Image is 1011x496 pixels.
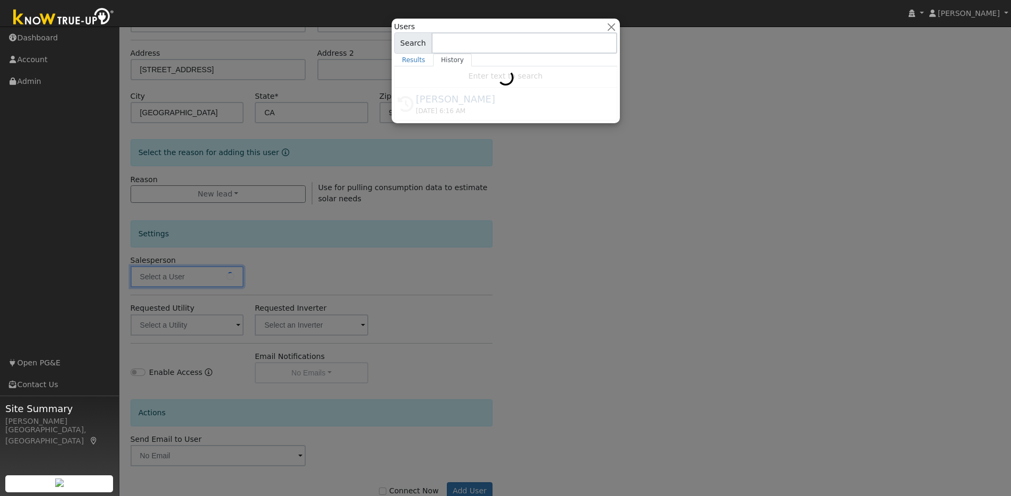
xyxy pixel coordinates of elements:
[89,437,99,445] a: Map
[938,9,1000,18] span: [PERSON_NAME]
[394,21,415,32] span: Users
[394,54,434,66] a: Results
[55,478,64,487] img: retrieve
[8,6,119,30] img: Know True-Up
[433,54,472,66] a: History
[5,416,114,427] div: [PERSON_NAME]
[5,424,114,447] div: [GEOGRAPHIC_DATA], [GEOGRAPHIC_DATA]
[5,401,114,416] span: Site Summary
[394,32,432,54] span: Search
